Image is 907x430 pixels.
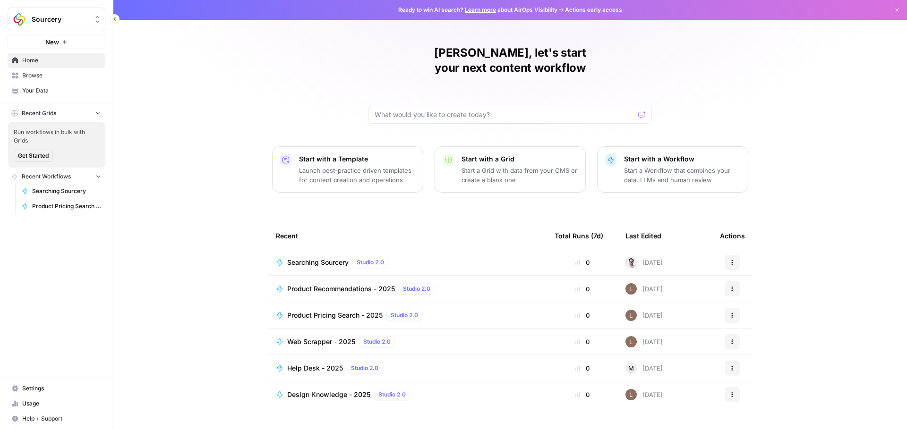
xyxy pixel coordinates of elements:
[625,283,663,295] div: [DATE]
[625,310,637,321] img: muu6utue8gv7desilo8ikjhuo4fq
[375,110,634,119] input: What would you like to create today?
[624,154,740,164] p: Start with a Workflow
[368,45,652,76] h1: [PERSON_NAME], let's start your next content workflow
[597,146,748,193] button: Start with a WorkflowStart a Workflow that combines your data, LLMs and human review
[363,337,391,346] span: Studio 2.0
[8,396,105,411] a: Usage
[287,390,370,399] span: Design Knowledge - 2025
[435,146,586,193] button: Start with a GridStart a Grid with data from your CMS or create a blank one
[287,337,355,346] span: Web Scrapper - 2025
[14,128,100,145] span: Run workflows in bulk with Grids
[625,257,637,268] img: tsy0nqsrwk6cqwc9o50owut2ti0l
[625,389,637,400] img: muu6utue8gv7desilo8ikjhuo4fq
[22,86,101,95] span: Your Data
[555,337,610,346] div: 0
[22,414,101,423] span: Help + Support
[555,223,603,249] div: Total Runs (7d)
[391,311,418,320] span: Studio 2.0
[18,152,49,160] span: Get Started
[625,389,663,400] div: [DATE]
[8,411,105,426] button: Help + Support
[276,257,539,268] a: Searching SourceryStudio 2.0
[8,169,105,184] button: Recent Workflows
[8,68,105,83] a: Browse
[462,154,578,164] p: Start with a Grid
[378,390,406,399] span: Studio 2.0
[398,6,557,14] span: Ready to win AI search? about AirOps Visibility
[351,364,378,372] span: Studio 2.0
[8,8,105,31] button: Workspace: Sourcery
[276,310,539,321] a: Product Pricing Search - 2025Studio 2.0
[276,283,539,295] a: Product Recommendations - 2025Studio 2.0
[628,363,634,373] span: M
[625,283,637,295] img: muu6utue8gv7desilo8ikjhuo4fq
[555,363,610,373] div: 0
[276,363,539,374] a: Help Desk - 2025Studio 2.0
[272,146,423,193] button: Start with a TemplateLaunch best-practice driven templates for content creation and operations
[287,284,395,294] span: Product Recommendations - 2025
[276,389,539,400] a: Design Knowledge - 2025Studio 2.0
[22,56,101,65] span: Home
[8,106,105,120] button: Recent Grids
[22,399,101,408] span: Usage
[555,258,610,267] div: 0
[11,11,28,28] img: Sourcery Logo
[555,390,610,399] div: 0
[32,202,101,211] span: Product Pricing Search - 2025
[276,223,539,249] div: Recent
[555,284,610,294] div: 0
[17,199,105,214] a: Product Pricing Search - 2025
[45,37,59,47] span: New
[625,336,637,347] img: muu6utue8gv7desilo8ikjhuo4fq
[625,223,661,249] div: Last Edited
[403,285,430,293] span: Studio 2.0
[17,184,105,199] a: Searching Sourcery
[465,6,496,13] a: Learn more
[8,53,105,68] a: Home
[22,172,71,181] span: Recent Workflows
[14,150,53,162] button: Get Started
[287,311,383,320] span: Product Pricing Search - 2025
[299,154,415,164] p: Start with a Template
[287,363,343,373] span: Help Desk - 2025
[625,257,663,268] div: [DATE]
[8,35,105,49] button: New
[625,336,663,347] div: [DATE]
[720,223,745,249] div: Actions
[32,187,101,195] span: Searching Sourcery
[624,166,740,185] p: Start a Workflow that combines your data, LLMs and human review
[299,166,415,185] p: Launch best-practice driven templates for content creation and operations
[22,384,101,393] span: Settings
[32,15,89,24] span: Sourcery
[8,381,105,396] a: Settings
[625,363,663,374] div: [DATE]
[22,71,101,80] span: Browse
[565,6,622,14] span: Actions early access
[555,311,610,320] div: 0
[276,336,539,347] a: Web Scrapper - 2025Studio 2.0
[462,166,578,185] p: Start a Grid with data from your CMS or create a blank one
[625,310,663,321] div: [DATE]
[357,258,384,267] span: Studio 2.0
[8,83,105,98] a: Your Data
[22,109,56,118] span: Recent Grids
[287,258,349,267] span: Searching Sourcery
